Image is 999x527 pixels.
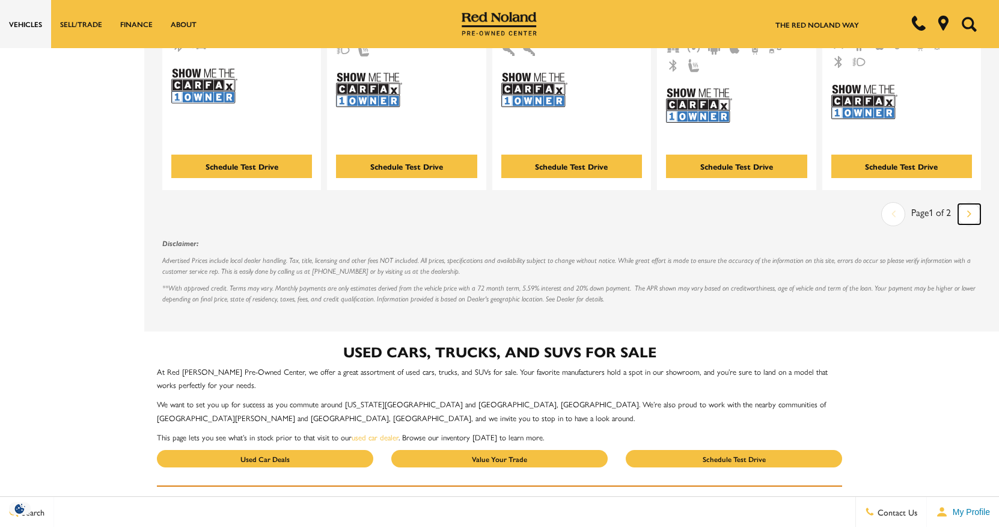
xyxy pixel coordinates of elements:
[831,80,897,124] img: Show Me the CARFAX 1-Owner Badge
[748,41,762,52] span: Backup Camera
[162,239,198,248] strong: Disclaimer:
[775,19,859,30] a: The Red Noland Way
[666,59,680,70] span: Bluetooth
[700,161,773,172] div: Schedule Test Drive
[927,497,999,527] button: Open user profile menu
[831,55,846,66] span: Bluetooth
[162,255,981,277] p: Advertised Prices include local dealer handling. Tax, title, licensing and other fees NOT include...
[336,43,350,54] span: Fog Lights
[192,39,206,50] span: Drivers Assistance Package
[462,12,537,36] img: Red Noland Pre-Owned
[162,283,981,304] p: **With approved credit. Terms may vary. Monthly payments are only estimates derived from the vehi...
[958,204,980,224] a: next page
[768,41,783,52] span: Blind Spot Monitor
[501,155,642,178] div: Schedule Test Drive - Used 2023 Ford F-150 Platinum With Navigation & 4WD
[370,161,443,172] div: Schedule Test Drive
[875,506,917,518] span: Contact Us
[727,41,742,52] span: Apple Car-Play
[356,43,371,54] span: Heated Seats
[957,1,981,48] button: Open the search field
[157,365,842,392] p: At Red [PERSON_NAME] Pre-Owned Center, we offer a great assortment of used cars, trucks, and SUVs...
[535,161,608,172] div: Schedule Test Drive
[171,64,237,108] img: Show Me the CARFAX 1-Owner Badge
[852,55,866,66] span: Fog Lights
[391,450,608,467] a: Value Your Trade
[865,161,938,172] div: Schedule Test Drive
[831,155,972,178] div: Schedule Test Drive - Used 2024 GMC Sierra 1500 AT4 With Navigation & 4WD
[686,41,701,52] span: Adaptive Cruise Control
[6,502,34,515] section: Click to Open Cookie Consent Modal
[501,43,516,54] span: Interior Accents
[6,502,34,515] img: Opt-Out Icon
[336,155,477,178] div: Schedule Test Drive - Used 2023 Toyota 4Runner TRD Pro With Navigation & 4WD
[336,68,402,112] img: Show Me the CARFAX 1-Owner Badge
[157,450,373,467] a: Used Car Deals
[171,155,312,178] div: Schedule Test Drive - Used 2022 Mercedes-Benz GLS 450 With Navigation
[157,431,842,444] p: This page lets you see what’s in stock prior to that visit to our . Browse our inventory [DATE] t...
[157,398,842,424] p: We want to set you up for success as you commute around [US_STATE][GEOGRAPHIC_DATA] and [GEOGRAPH...
[626,450,842,467] a: Schedule Test Drive
[462,16,537,28] a: Red Noland Pre-Owned
[343,341,656,362] strong: Used Cars, Trucks, and SUVs for Sale
[501,68,567,112] img: Show Me the CARFAX 1-Owner Badge
[206,161,278,172] div: Schedule Test Drive
[171,39,186,50] span: Bluetooth
[666,155,807,178] div: Schedule Test Drive - Used 2023 Lexus GX 460 With Navigation & 4WD
[948,507,990,517] span: My Profile
[707,41,721,52] span: Android Auto
[666,41,680,52] span: Third Row Seats
[905,202,957,226] div: Page 1 of 2
[666,84,732,128] img: Show Me the CARFAX 1-Owner Badge
[686,59,701,70] span: Heated Seats
[522,43,536,54] span: Keyless Entry
[352,431,399,443] a: used car dealer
